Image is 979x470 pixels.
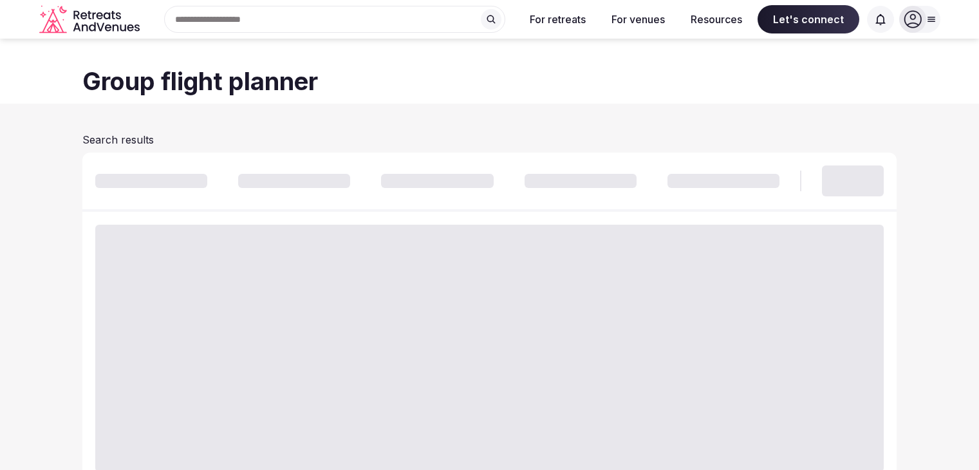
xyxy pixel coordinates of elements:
[82,64,897,99] h1: Group flight planner
[680,5,752,33] button: Resources
[519,5,596,33] button: For retreats
[39,5,142,34] svg: Retreats and Venues company logo
[39,5,142,34] a: Visit the homepage
[601,5,675,33] button: For venues
[82,133,154,146] span: Search results
[758,5,859,33] span: Let's connect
